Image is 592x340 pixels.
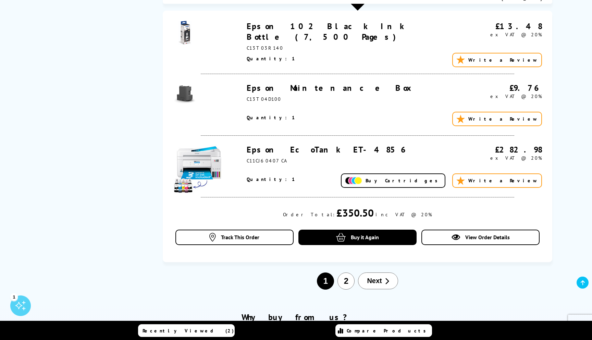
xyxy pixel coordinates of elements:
[452,112,542,126] a: Write a Review
[454,144,542,155] div: £282.98
[347,328,430,334] span: Compare Products
[454,93,542,99] div: ex VAT @ 20%
[247,83,416,93] a: Epson Maintenance Box
[247,45,453,51] div: C13T03R140
[40,312,552,323] h2: Why buy from us?
[283,211,335,218] div: Order Total:
[221,234,259,241] span: Track This Order
[468,116,538,122] span: Write a Review
[336,206,374,219] div: £350.50
[138,324,235,337] a: Recently Viewed (2)
[452,173,542,188] a: Write a Review
[173,21,197,45] img: Epson 102 Black Ink Bottle (7,500 Pages)
[247,21,408,42] a: Epson 102 Black Ink Bottle (7,500 Pages)
[421,230,540,245] a: View Order Details
[454,21,542,32] div: £13.48
[366,178,441,184] span: Buy Cartridges
[143,328,234,334] span: Recently Viewed (2)
[358,272,398,289] button: Next
[468,57,538,63] span: Write a Review
[454,32,542,38] div: ex VAT @ 20%
[247,96,453,102] div: C13T04D100
[367,277,382,285] span: Next
[10,293,18,301] div: 1
[375,211,432,218] div: inc VAT @ 20%
[298,230,417,245] a: Buy it Again
[173,83,197,107] img: Epson Maintenance Box
[247,176,296,182] span: Quantity: 1
[335,324,432,337] a: Compare Products
[247,144,409,155] a: Epson EcoTank ET-4856
[454,155,542,161] div: ex VAT @ 20%
[465,234,510,241] span: View Order Details
[345,177,362,185] img: Add Cartridges
[175,230,294,245] a: Track This Order
[247,114,296,121] span: Quantity: 1
[341,173,445,188] a: Buy Cartridges
[454,83,542,93] div: £9.76
[173,144,224,196] img: Epson EcoTank ET-4856
[337,272,355,290] button: 2
[468,178,538,184] span: Write a Review
[452,53,542,67] a: Write a Review
[247,56,296,62] span: Quantity: 1
[351,234,379,241] span: Buy it Again
[247,158,453,164] div: C11CJ60407CA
